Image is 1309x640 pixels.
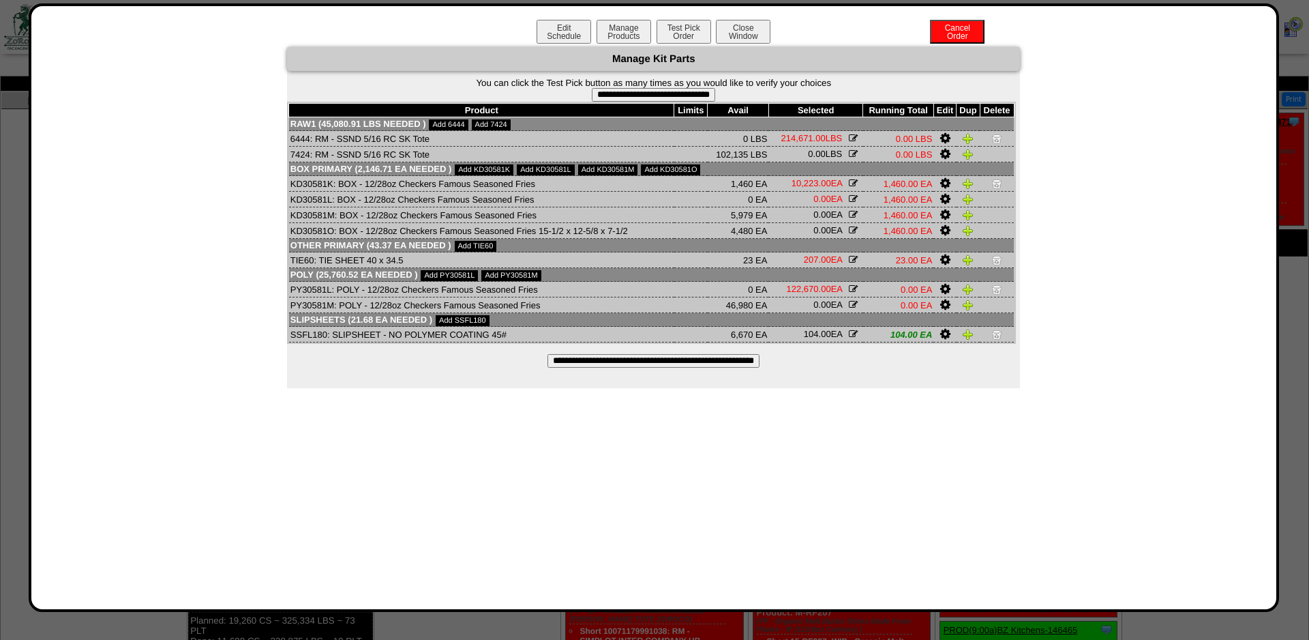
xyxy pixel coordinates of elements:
[708,147,769,162] td: 102,135 LBS
[813,300,842,310] span: EA
[863,192,933,207] td: 1,460.00 EA
[930,20,984,44] button: CancelOrder
[537,20,591,44] button: EditSchedule
[289,162,1014,176] td: Box Primary (2,146.71 EA needed )
[421,270,478,281] a: Add PY30581L
[792,178,831,188] span: 10,223.00
[863,297,933,313] td: 0.00 EA
[289,117,1014,131] td: Raw1 (45,080.91 LBS needed )
[813,209,842,220] span: EA
[863,252,933,268] td: 23.00 EA
[708,297,769,313] td: 46,980 EA
[804,254,831,265] span: 207.00
[481,270,541,281] a: Add PY30581M
[813,209,830,220] span: 0.00
[991,133,1002,144] img: Delete Item
[963,284,974,295] img: Duplicate Item
[963,149,974,160] img: Duplicate Item
[787,284,831,294] span: 122,670.00
[657,20,711,44] button: Test PickOrder
[289,147,674,162] td: 7424: RM - SSND 5/16 RC SK Tote
[813,300,830,310] span: 0.00
[963,133,974,144] img: Duplicate Item
[963,209,974,220] img: Duplicate Item
[863,282,933,297] td: 0.00 EA
[963,178,974,189] img: Duplicate Item
[436,315,490,326] a: Add SSFL180
[289,176,674,192] td: KD30581K: BOX - 12/28oz Checkers Famous Seasoned Fries
[991,329,1002,340] img: Delete Item
[863,147,933,162] td: 0.00 LBS
[289,297,674,313] td: PY30581M: POLY - 12/28oz Checkers Famous Seasoned Fries
[455,164,513,175] a: Add KD30581K
[863,131,933,147] td: 0.00 LBS
[863,223,933,239] td: 1,460.00 EA
[708,327,769,343] td: 6,670 EA
[708,223,769,239] td: 4,480 EA
[641,164,700,175] a: Add KD30581O
[472,119,511,130] a: Add 7424
[708,192,769,207] td: 0 EA
[813,225,830,235] span: 0.00
[808,149,825,159] span: 0.00
[792,178,842,188] span: EA
[289,131,674,147] td: 6444: RM - SSND 5/16 RC SK Tote
[289,104,674,117] th: Product
[708,131,769,147] td: 0 LBS
[804,329,831,339] span: 104.00
[963,194,974,205] img: Duplicate Item
[933,104,956,117] th: Edit
[991,178,1002,189] img: Delete Item
[708,104,769,117] th: Avail
[804,254,842,265] span: EA
[991,284,1002,295] img: Delete Item
[674,104,708,117] th: Limits
[287,78,1020,102] form: You can click the Test Pick button as many times as you would like to verify your choices
[708,176,769,192] td: 1,460 EA
[716,20,770,44] button: CloseWindow
[813,194,842,204] span: EA
[429,119,468,130] a: Add 6444
[863,104,933,117] th: Running Total
[289,268,1014,282] td: Poly (25,760.52 EA needed )
[991,254,1002,265] img: Delete Item
[963,225,974,236] img: Duplicate Item
[517,164,575,175] a: Add KD30581L
[980,104,1014,117] th: Delete
[578,164,638,175] a: Add KD30581M
[963,254,974,265] img: Duplicate Item
[289,192,674,207] td: KD30581L: BOX - 12/28oz Checkers Famous Seasoned Fries
[787,284,843,294] span: EA
[708,252,769,268] td: 23 EA
[714,31,772,41] a: CloseWindow
[287,47,1020,71] div: Manage Kit Parts
[781,133,826,143] span: 214,671.00
[863,207,933,223] td: 1,460.00 EA
[289,313,1014,327] td: Slipsheets (21.68 EA needed )
[708,207,769,223] td: 5,979 EA
[808,149,842,159] span: LBS
[813,225,842,235] span: EA
[768,104,862,117] th: Selected
[804,329,842,339] span: EA
[963,329,974,340] img: Duplicate Item
[963,300,974,310] img: Duplicate Item
[863,327,933,343] td: 104.00 EA
[597,20,651,44] button: ManageProducts
[289,282,674,297] td: PY30581L: POLY - 12/28oz Checkers Famous Seasoned Fries
[957,104,980,117] th: Dup
[289,252,674,268] td: TIE60: TIE SHEET 40 x 34.5
[708,282,769,297] td: 0 EA
[781,133,843,143] span: LBS
[813,194,830,204] span: 0.00
[289,327,674,343] td: SSFL180: SLIPSHEET - NO POLYMER COATING 45#
[455,241,497,252] a: Add TIE60
[863,176,933,192] td: 1,460.00 EA
[289,207,674,223] td: KD30581M: BOX - 12/28oz Checkers Famous Seasoned Fries
[289,223,674,239] td: KD30581O: BOX - 12/28oz Checkers Famous Seasoned Fries 15-1/2 x 12-5/8 x 7-1/2
[289,239,1014,252] td: Other Primary (43.37 EA needed )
